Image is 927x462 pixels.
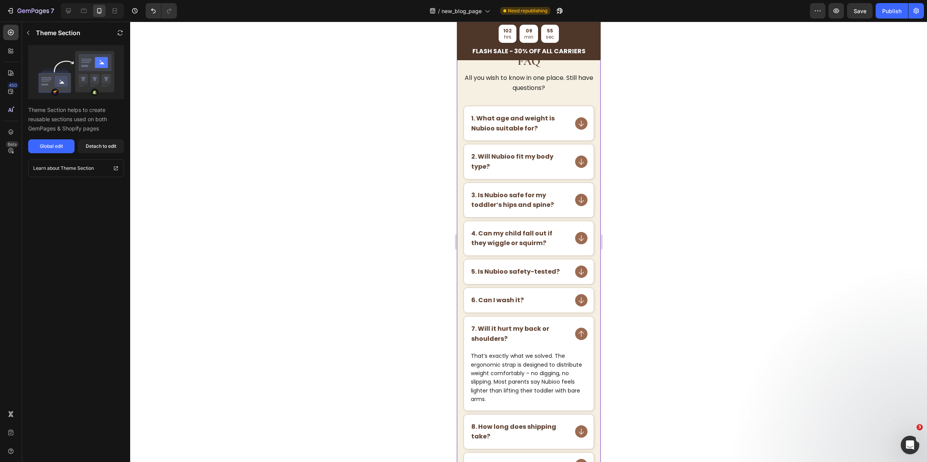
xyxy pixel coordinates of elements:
div: Beta [6,141,19,147]
iframe: Design area [457,22,601,462]
button: Publish [876,3,908,19]
button: Detach to edit [78,139,124,153]
p: Theme Section [36,28,80,37]
div: Global edit [40,143,63,150]
button: Global edit [28,139,75,153]
a: Learn about Theme Section [28,159,124,177]
div: Undo/Redo [146,3,177,19]
button: 7 [3,3,58,19]
p: Learn about [33,164,59,172]
span: Need republishing [508,7,547,14]
p: Theme Section [61,164,94,172]
span: Save [854,8,866,14]
strong: 9. What’s your return policy? [14,439,108,448]
iframe: Intercom live chat [901,436,919,454]
p: Theme Section helps to create reusable sections used on both GemPages & Shopify pages [28,105,124,133]
div: 450 [7,82,19,88]
div: Detach to edit [86,143,116,150]
span: new_blog_page [441,7,482,15]
button: Save [847,3,873,19]
span: 3 [917,424,923,430]
p: 7 [51,6,54,15]
div: Publish [882,7,902,15]
span: / [438,7,440,15]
